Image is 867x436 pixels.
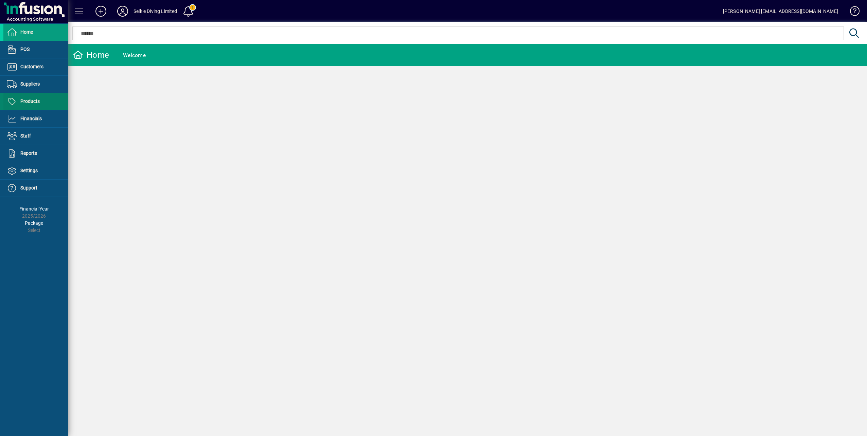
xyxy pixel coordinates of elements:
[3,162,68,179] a: Settings
[3,110,68,127] a: Financials
[123,50,146,61] div: Welcome
[25,220,43,226] span: Package
[73,50,109,60] div: Home
[20,81,40,87] span: Suppliers
[19,206,49,212] span: Financial Year
[3,180,68,197] a: Support
[20,150,37,156] span: Reports
[20,185,37,190] span: Support
[20,47,30,52] span: POS
[3,93,68,110] a: Products
[3,58,68,75] a: Customers
[3,145,68,162] a: Reports
[112,5,134,17] button: Profile
[134,6,177,17] div: Selkie Diving Limited
[3,128,68,145] a: Staff
[3,76,68,93] a: Suppliers
[90,5,112,17] button: Add
[20,133,31,139] span: Staff
[20,64,43,69] span: Customers
[723,6,838,17] div: [PERSON_NAME] [EMAIL_ADDRESS][DOMAIN_NAME]
[20,168,38,173] span: Settings
[20,29,33,35] span: Home
[20,116,42,121] span: Financials
[845,1,859,23] a: Knowledge Base
[20,98,40,104] span: Products
[3,41,68,58] a: POS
